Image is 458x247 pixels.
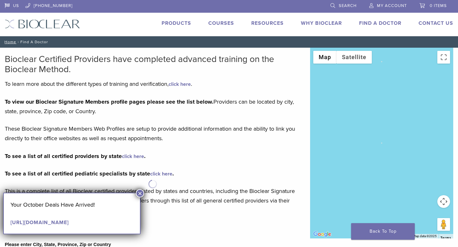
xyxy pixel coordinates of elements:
button: Show satellite imagery [337,51,372,64]
a: Back To Top [351,223,415,240]
a: click here [122,153,144,160]
strong: To view our Bioclear Signature Members profile pages please see the list below. [5,98,213,105]
p: Enter details below and find a doctor in your area. [5,223,301,233]
a: Home [3,40,16,44]
a: Contact Us [419,20,453,26]
span: My Account [377,3,407,8]
a: Resources [251,20,284,26]
span: Map data ©2025 [413,234,437,238]
button: Show street map [313,51,337,64]
button: Map camera controls [437,195,450,208]
a: Open this area in Google Maps (opens a new window) [312,230,333,238]
button: Close [136,189,144,197]
strong: To see a list of all certified pediatric specialists by state . [5,170,174,177]
img: Bioclear [5,19,80,29]
span: / [16,40,20,44]
a: click here [169,81,191,87]
a: Terms (opens in new tab) [441,236,451,240]
a: Find A Doctor [359,20,401,26]
p: Your October Deals Have Arrived! [10,200,133,209]
a: Why Bioclear [301,20,342,26]
a: click here [150,171,172,177]
span: Search [339,3,357,8]
a: Products [162,20,191,26]
button: Drag Pegman onto the map to open Street View [437,218,450,231]
p: These Bioclear Signature Members Web Profiles are setup to provide additional information and the... [5,124,301,143]
strong: To see a list of all certified providers by state . [5,153,146,160]
img: Google [312,230,333,238]
h2: Bioclear Certified Providers have completed advanced training on the Bioclear Method. [5,54,301,74]
p: Providers can be located by city, state, province, Zip code, or Country. [5,97,301,116]
p: To learn more about the different types of training and verification, . [5,79,301,89]
span: 0 items [430,3,447,8]
a: Courses [208,20,234,26]
a: [URL][DOMAIN_NAME] [10,219,69,226]
p: This is a complete list of all Bioclear certified providers listed by states and countries, inclu... [5,186,301,215]
button: Toggle fullscreen view [437,51,450,64]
